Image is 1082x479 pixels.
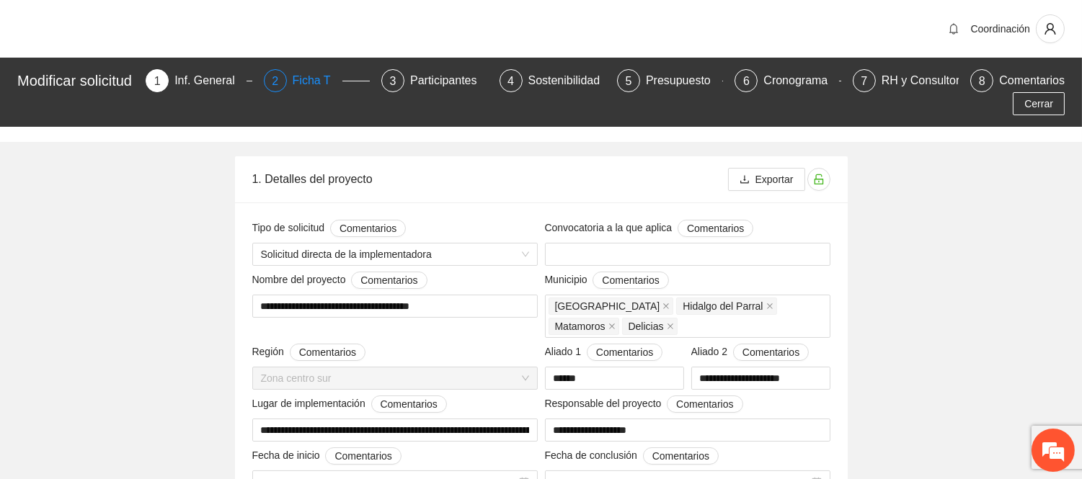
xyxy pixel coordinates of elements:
[549,318,619,335] span: Matamoros
[371,395,447,413] button: Lugar de implementación
[733,344,809,361] button: Aliado 2
[252,344,366,361] span: Región
[629,318,664,334] span: Delicias
[1037,22,1064,35] span: user
[381,396,438,412] span: Comentarios
[596,344,653,360] span: Comentarios
[555,298,660,314] span: [GEOGRAPHIC_DATA]
[667,323,674,330] span: close
[264,69,370,92] div: 2Ficha T
[351,272,427,289] button: Nombre del proyecto
[807,168,830,191] button: unlock
[687,220,744,236] span: Comentarios
[174,69,247,92] div: Inf. General
[390,75,396,87] span: 3
[325,447,401,465] button: Fecha de inicio
[261,367,529,389] span: Zona centro sur
[617,69,723,92] div: 5Presupuesto
[971,23,1031,35] span: Coordinación
[622,318,678,335] span: Delicias
[882,69,983,92] div: RH y Consultores
[999,69,1065,92] div: Comentarios
[17,69,137,92] div: Modificar solicitud
[381,69,487,92] div: 3Participantes
[740,174,750,186] span: download
[735,69,841,92] div: 6Cronograma
[766,303,773,310] span: close
[84,157,199,303] span: Estamos en línea.
[676,396,733,412] span: Comentarios
[252,447,402,465] span: Fecha de inicio
[549,297,674,315] span: Chihuahua
[293,69,342,92] div: Ficha T
[667,395,742,413] button: Responsable del proyecto
[942,17,965,40] button: bell
[587,344,662,361] button: Aliado 1
[252,220,407,237] span: Tipo de solicitud
[728,168,805,191] button: downloadExportar
[646,69,722,92] div: Presupuesto
[602,272,659,288] span: Comentarios
[861,75,867,87] span: 7
[272,75,278,87] span: 2
[970,69,1065,92] div: 8Comentarios
[545,447,719,465] span: Fecha de conclusión
[528,69,612,92] div: Sostenibilidad
[545,344,663,361] span: Aliado 1
[593,272,668,289] button: Municipio
[252,395,447,413] span: Lugar de implementación
[360,272,417,288] span: Comentarios
[683,298,763,314] span: Hidalgo del Parral
[545,220,754,237] span: Convocatoria a la que aplica
[676,297,776,315] span: Hidalgo del Parral
[652,448,709,464] span: Comentarios
[763,69,839,92] div: Cronograma
[608,323,616,330] span: close
[154,75,161,87] span: 1
[626,75,632,87] span: 5
[290,344,365,361] button: Región
[742,344,799,360] span: Comentarios
[545,395,743,413] span: Responsable del proyecto
[75,73,242,92] div: Chatee con nosotros ahora
[340,220,396,236] span: Comentarios
[500,69,606,92] div: 4Sostenibilidad
[146,69,252,92] div: 1Inf. General
[743,75,750,87] span: 6
[555,318,606,334] span: Matamoros
[979,75,985,87] span: 8
[252,158,728,200] div: 1. Detalles del proyecto
[299,344,356,360] span: Comentarios
[678,220,753,237] button: Convocatoria a la que aplica
[507,75,514,87] span: 4
[7,323,275,373] textarea: Escriba su mensaje y pulse “Intro”
[330,220,406,237] button: Tipo de solicitud
[943,23,965,35] span: bell
[808,174,830,185] span: unlock
[691,344,810,361] span: Aliado 2
[1013,92,1065,115] button: Cerrar
[261,243,529,265] span: Solicitud directa de la implementadora
[755,171,794,187] span: Exportar
[410,69,489,92] div: Participantes
[236,7,271,42] div: Minimizar ventana de chat en vivo
[545,272,669,289] span: Municipio
[1024,96,1053,112] span: Cerrar
[1036,14,1065,43] button: user
[643,447,719,465] button: Fecha de conclusión
[853,69,959,92] div: 7RH y Consultores
[252,272,427,289] span: Nombre del proyecto
[334,448,391,464] span: Comentarios
[662,303,670,310] span: close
